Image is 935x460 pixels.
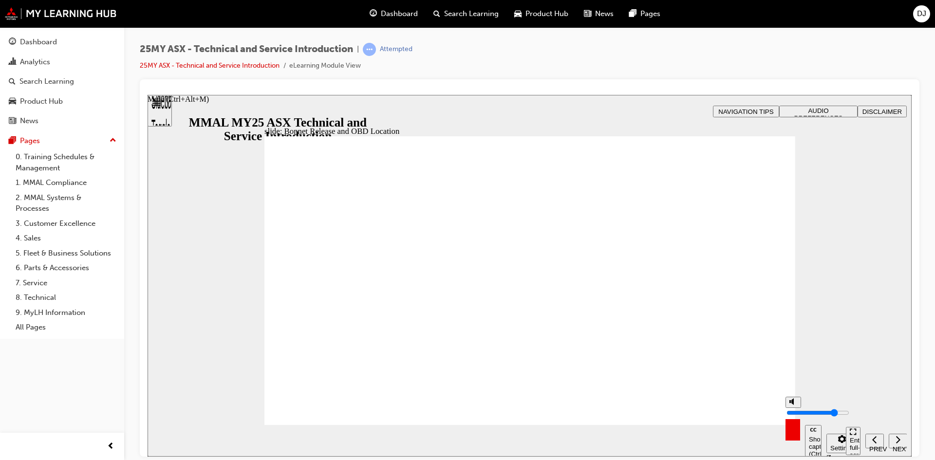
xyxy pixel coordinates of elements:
[4,132,120,150] button: Pages
[12,231,120,246] a: 4. Sales
[110,134,116,147] span: up-icon
[357,44,359,55] span: |
[370,8,377,20] span: guage-icon
[12,305,120,320] a: 9. MyLH Information
[715,13,754,20] span: DISCLAIMER
[12,190,120,216] a: 2. MMAL Systems & Processes
[514,8,522,20] span: car-icon
[140,44,353,55] span: 25MY ASX - Technical and Service Introduction
[710,11,759,22] button: DISCLAIMER
[584,8,591,20] span: news-icon
[426,4,506,24] a: search-iconSearch Learning
[12,246,120,261] a: 5. Fleet & Business Solutions
[565,11,632,22] button: NAVIGATION TIPS
[380,45,412,54] div: Attempted
[722,350,732,358] div: PREV
[363,43,376,56] span: learningRecordVerb_ATTEMPT-icon
[4,53,120,71] a: Analytics
[381,8,418,19] span: Dashboard
[19,76,74,87] div: Search Learning
[698,332,713,360] button: Enter full-screen (Ctrl+Alt+F)
[4,73,120,91] a: Search Learning
[745,350,756,358] div: NEXT
[9,137,16,146] span: pages-icon
[289,60,361,72] li: eLearning Module View
[20,37,57,48] div: Dashboard
[362,4,426,24] a: guage-iconDashboard
[506,4,576,24] a: car-iconProduct Hub
[576,4,621,24] a: news-iconNews
[525,8,568,19] span: Product Hub
[679,339,710,358] button: Settings
[20,115,38,127] div: News
[718,339,736,353] button: Previous (Ctrl+Alt+Comma)
[595,8,614,19] span: News
[20,135,40,147] div: Pages
[12,260,120,276] a: 6. Parts & Accessories
[702,342,709,371] div: Enter full-screen (Ctrl+Alt+F)
[679,358,698,387] label: Zoom to fit
[632,11,710,22] button: AUDIO PREFERENCES
[433,8,440,20] span: search-icon
[12,276,120,291] a: 7. Service
[9,117,16,126] span: news-icon
[698,330,759,362] nav: slide navigation
[9,58,16,67] span: chart-icon
[4,31,120,132] button: DashboardAnalyticsSearch LearningProduct HubNews
[913,5,930,22] button: DJ
[444,8,499,19] span: Search Learning
[571,13,626,20] span: NAVIGATION TIPS
[12,149,120,175] a: 0. Training Schedules & Management
[9,97,16,106] span: car-icon
[683,350,706,357] div: Settings
[20,96,63,107] div: Product Hub
[12,175,120,190] a: 1. MMAL Compliance
[107,441,114,453] span: prev-icon
[4,92,120,110] a: Product Hub
[5,7,117,20] img: mmal
[12,290,120,305] a: 8. Technical
[20,56,50,68] div: Analytics
[640,8,660,19] span: Pages
[9,77,16,86] span: search-icon
[741,339,760,353] button: Next (Ctrl+Alt+Period)
[657,330,674,362] button: Show captions (Ctrl+Alt+C)
[9,38,16,47] span: guage-icon
[633,330,693,362] div: misc controls
[629,8,636,20] span: pages-icon
[140,61,280,70] a: 25MY ASX - Technical and Service Introduction
[4,33,120,51] a: Dashboard
[661,341,670,363] div: Show captions (Ctrl+Alt+C)
[12,320,120,335] a: All Pages
[621,4,668,24] a: pages-iconPages
[647,12,695,27] span: AUDIO PREFERENCES
[917,8,926,19] span: DJ
[12,216,120,231] a: 3. Customer Excellence
[4,112,120,130] a: News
